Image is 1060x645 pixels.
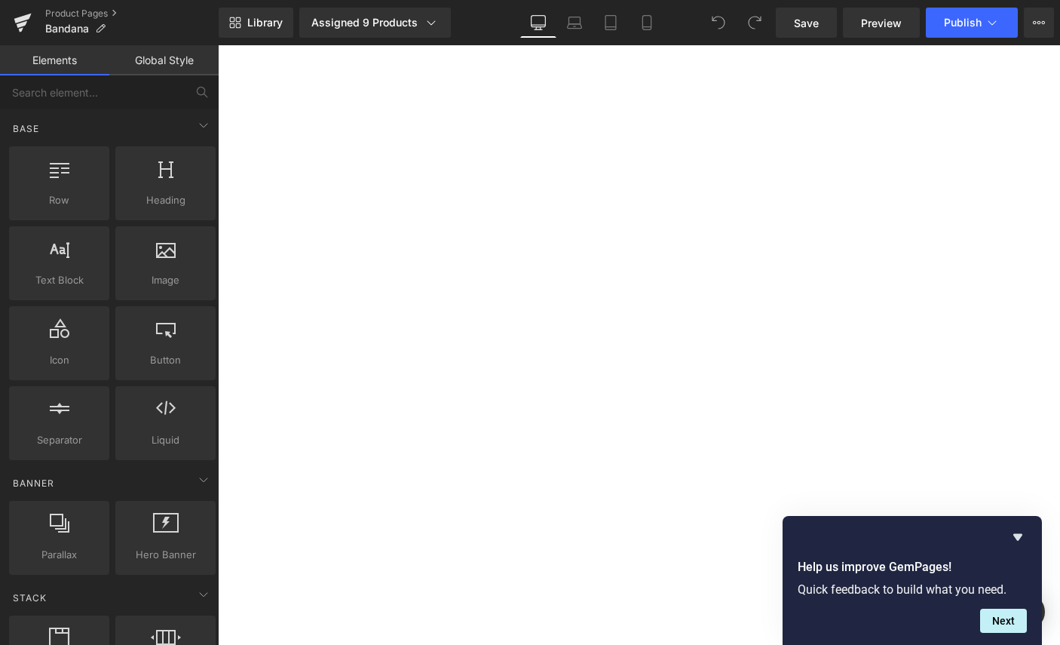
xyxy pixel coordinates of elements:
button: Next question [980,609,1027,633]
span: Text Block [14,272,105,288]
div: Help us improve GemPages! [798,528,1027,633]
a: New Library [219,8,293,38]
a: Global Style [109,45,219,75]
button: Undo [703,8,734,38]
span: Publish [944,17,982,29]
span: Preview [861,15,902,31]
a: Mobile [629,8,665,38]
span: Base [11,121,41,136]
span: Liquid [120,432,211,448]
span: Stack [11,591,48,605]
a: Desktop [520,8,556,38]
div: Assigned 9 Products [311,15,439,30]
span: Library [247,16,283,29]
span: Bandana [45,23,89,35]
button: Redo [740,8,770,38]
a: Product Pages [45,8,219,20]
span: Hero Banner [120,547,211,563]
a: Laptop [556,8,593,38]
button: More [1024,8,1054,38]
span: Row [14,192,105,208]
button: Publish [926,8,1018,38]
span: Heading [120,192,211,208]
span: Parallax [14,547,105,563]
span: Save [794,15,819,31]
a: Tablet [593,8,629,38]
a: Preview [843,8,920,38]
span: Banner [11,476,56,490]
h2: Help us improve GemPages! [798,558,1027,576]
p: Quick feedback to build what you need. [798,582,1027,597]
span: Image [120,272,211,288]
span: Separator [14,432,105,448]
span: Button [120,352,211,368]
button: Hide survey [1009,528,1027,546]
span: Icon [14,352,105,368]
